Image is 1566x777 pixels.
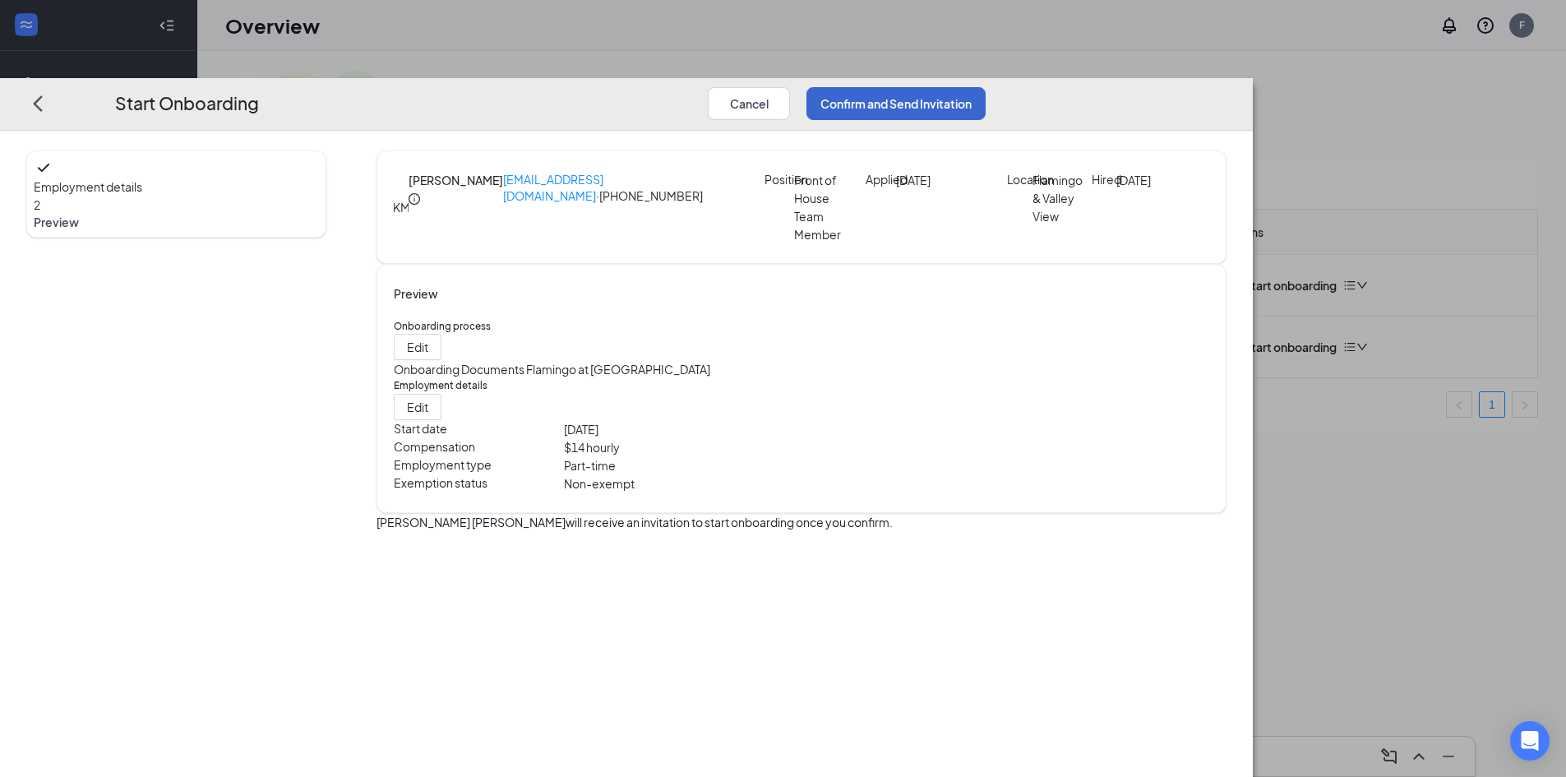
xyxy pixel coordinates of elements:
[393,198,410,216] div: KM
[394,456,564,472] p: Employment type
[503,172,603,203] a: [EMAIL_ADDRESS][DOMAIN_NAME]
[1007,171,1032,187] p: Location
[376,512,1226,530] p: [PERSON_NAME] [PERSON_NAME] will receive an invitation to start onboarding once you confirm.
[765,171,795,187] p: Position
[394,334,441,360] button: Edit
[794,171,855,243] p: Front of House Team Member
[394,419,564,436] p: Start date
[564,474,801,492] p: Non-exempt
[1092,171,1117,187] p: Hired
[394,284,1209,303] h4: Preview
[1510,721,1550,761] div: Open Intercom Messenger
[394,393,441,419] button: Edit
[564,456,801,474] p: Part-time
[409,192,420,204] span: info-circle
[503,171,764,227] p: · [PHONE_NUMBER]
[115,89,259,116] h3: Start Onboarding
[394,474,564,490] p: Exemption status
[806,86,986,119] button: Confirm and Send Invitation
[1116,171,1166,189] p: [DATE]
[896,171,957,189] p: [DATE]
[394,378,1209,393] h5: Employment details
[34,197,40,212] span: 2
[34,214,319,230] span: Preview
[34,158,53,178] svg: Checkmark
[34,178,319,196] span: Employment details
[409,171,503,189] h4: [PERSON_NAME]
[394,437,564,454] p: Compensation
[708,86,790,119] button: Cancel
[407,339,428,355] span: Edit
[866,171,896,187] p: Applied
[1032,171,1083,225] p: Flamingo & Valley View
[564,437,801,456] p: $ 14 hourly
[394,319,1209,334] h5: Onboarding process
[564,419,801,437] p: [DATE]
[407,398,428,414] span: Edit
[394,362,710,377] span: Onboarding Documents Flamingo at [GEOGRAPHIC_DATA]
